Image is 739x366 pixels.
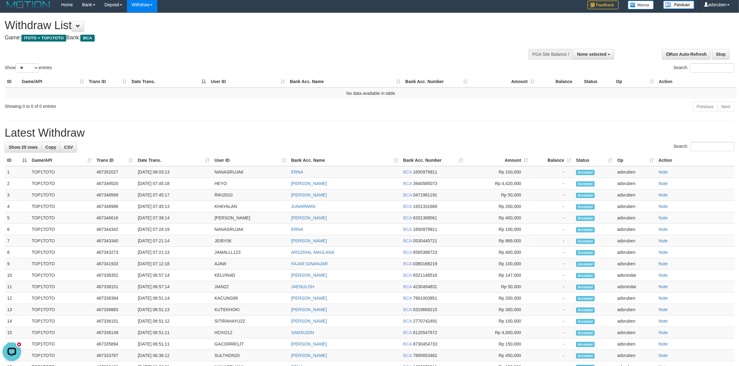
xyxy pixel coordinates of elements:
span: Accepted [576,250,595,255]
td: TOP1TOTO [29,212,94,224]
span: BCA [403,204,412,209]
td: KACUNG99 [212,293,289,304]
th: Date Trans.: activate to sort column descending [129,76,208,87]
td: adsruben [615,166,656,178]
td: adsruben [615,350,656,361]
span: Accepted [576,342,595,347]
span: BCA [403,330,412,335]
a: Note [659,342,668,346]
th: Bank Acc. Number: activate to sort column ascending [403,76,470,87]
td: [DATE] 06:51:11 [135,327,212,338]
td: [DATE] 07:21:13 [135,247,212,258]
td: 4 [5,201,29,212]
td: adsruben [615,212,656,224]
th: Balance [537,76,582,87]
th: User ID: activate to sort column ascending [208,76,287,87]
td: adsruben [615,315,656,327]
label: Show entries [5,63,52,73]
td: adsruben [615,189,656,201]
a: Note [659,296,668,301]
a: Note [659,238,668,243]
span: BCA [403,181,412,186]
td: 467338151 [94,281,135,293]
a: [PERSON_NAME] [291,296,327,301]
td: adsruben [615,304,656,315]
td: TOP1TOTO [29,270,94,281]
td: - [530,327,574,338]
td: Rp 50,000 [466,281,530,293]
a: Note [659,170,668,174]
td: 8 [5,247,29,258]
td: 15 [5,327,29,338]
td: 9 [5,258,29,270]
td: 467348569 [94,189,135,201]
span: Show 25 rows [9,145,38,150]
td: Rp 200,000 [466,293,530,304]
span: Accepted [576,239,595,244]
th: Date Trans.: activate to sort column ascending [135,155,212,166]
span: BCA [403,284,412,289]
td: Rp 300,000 [466,304,530,315]
a: ERNA [291,227,303,232]
span: Copy 1931331669 to clipboard [413,204,437,209]
a: Note [659,330,668,335]
td: RIKI2010 [212,189,289,201]
th: Bank Acc. Name: activate to sort column ascending [287,76,403,87]
td: Rp 4,420,000 [466,178,530,189]
td: 11 [5,281,29,293]
td: HOXI212 [212,327,289,338]
th: ID: activate to sort column descending [5,155,29,166]
td: adsnindar [615,270,656,281]
td: [DATE] 07:45:13 [135,201,212,212]
img: Button%20Memo.svg [628,1,654,9]
h4: Game: Bank: [5,35,486,41]
td: adsruben [615,235,656,247]
span: Copy 6565388723 to clipboard [413,250,437,255]
h1: Withdraw List [5,19,486,32]
td: [DATE] 06:36:12 [135,350,212,361]
th: Amount: activate to sort column ascending [466,155,530,166]
img: panduan.png [663,1,694,9]
td: Rp 100,000 [466,258,530,270]
td: 16 [5,338,29,350]
a: Note [659,273,668,278]
a: Note [659,307,668,312]
td: SULTHON20 [212,350,289,361]
span: BCA [403,342,412,346]
th: Trans ID: activate to sort column ascending [86,76,129,87]
th: User ID: activate to sort column ascending [212,155,289,166]
td: 5 [5,212,29,224]
span: Copy 0380168219 to clipboard [413,261,437,266]
td: 6 [5,224,29,235]
a: SAMSUDIN [291,330,314,335]
span: BCA [403,319,412,324]
td: [DATE] 06:57:14 [135,281,212,293]
td: 467348986 [94,201,135,212]
a: [PERSON_NAME] [291,307,327,312]
span: BCA [403,250,412,255]
span: Accepted [576,284,595,290]
span: BCA [403,170,412,174]
div: new message indicator [16,2,22,7]
a: [PERSON_NAME] [291,215,327,220]
span: CSV [64,145,73,150]
td: TOP1TOTO [29,189,94,201]
td: 467335894 [94,338,135,350]
td: SITIRAHAYU22 [212,315,289,327]
td: Rp 4,000,000 [466,327,530,338]
td: [DATE] 06:51:12 [135,315,212,327]
input: Search: [690,142,734,151]
span: BCA [403,192,412,197]
a: Show 25 rows [5,142,42,152]
span: BCA [403,261,412,266]
td: [DATE] 07:12:18 [135,258,212,270]
a: JAENULOH [291,284,314,289]
td: JIAN22 [212,281,289,293]
td: 467336151 [94,315,135,327]
th: Trans ID: activate to sort column ascending [94,155,135,166]
input: Search: [690,63,734,73]
span: Copy 6331368561 to clipboard [413,215,437,220]
td: Rp 889,000 [466,235,530,247]
td: adsnindar [615,281,656,293]
td: adsruben [615,247,656,258]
